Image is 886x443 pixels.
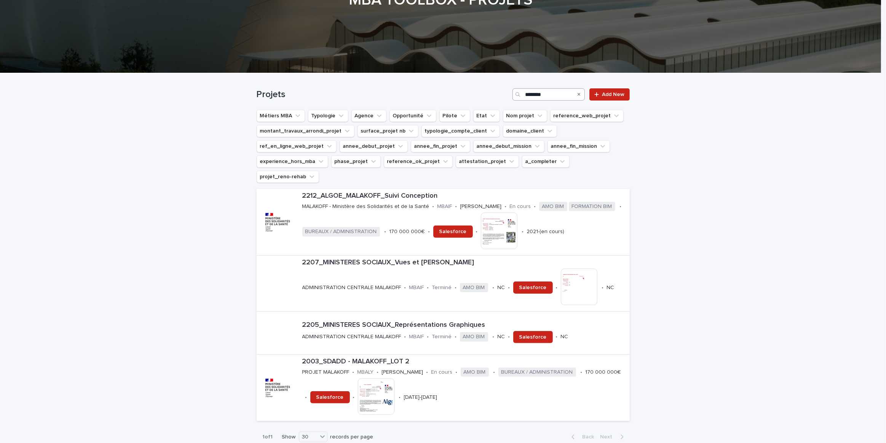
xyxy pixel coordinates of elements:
[302,192,627,200] p: 2212_ALGOE_MALAKOFF_Suivi Conception
[384,155,453,168] button: reference_ok_projet
[522,229,524,235] p: •
[257,312,630,355] a: 2205_MINISTERES SOCIAUX_Représentations GraphiquesADMINISTRATION CENTRALE MALAKOFF•MBAIF•Terminé•...
[302,259,627,267] p: 2207_MINISTERES SOCIAUX_Vues et [PERSON_NAME]
[427,285,429,291] p: •
[461,368,489,377] span: AMO BIM
[455,203,457,210] p: •
[620,203,622,210] p: •
[377,369,379,376] p: •
[257,140,337,152] button: ref_en_ligne_web_projet
[602,92,625,97] span: Add New
[358,369,374,376] p: MBALY
[409,334,424,340] p: MBAIF
[302,321,627,329] p: 2205_MINISTERES SOCIAUX_Représentations Graphiques
[512,88,585,101] input: Search
[519,334,547,340] span: Salesforce
[456,369,458,376] p: •
[302,227,380,237] span: BUREAUX / ADMINISTRATION
[427,334,429,340] p: •
[302,203,429,210] p: MALAKOFF - Ministère des Solidarités et de la Santé
[556,334,558,340] p: •
[503,125,557,137] button: domaine_client
[409,285,424,291] p: MBAIF
[513,331,553,343] a: Salesforce
[353,394,355,401] p: •
[460,332,488,342] span: AMO BIM
[432,285,452,291] p: Terminé
[550,110,624,122] button: reference_web_projet
[316,395,344,400] span: Salesforce
[302,358,627,366] p: 2003_SDADD - MALAKOFF_LOT 2
[510,203,531,210] p: En cours
[330,434,374,440] p: records per page
[600,434,617,440] span: Next
[257,125,354,137] button: montant_travaux_arrondi_projet
[493,334,495,340] p: •
[305,394,307,401] p: •
[257,89,510,100] h1: Projets
[282,434,296,440] p: Show
[404,334,406,340] p: •
[302,369,350,376] p: PROJET MALAKOFF
[385,229,386,235] p: •
[433,203,434,210] p: •
[578,434,594,440] span: Back
[561,334,568,340] p: NC
[460,283,488,293] span: AMO BIM
[589,88,629,101] a: Add New
[581,369,583,376] p: •
[607,285,615,291] p: NC
[432,334,452,340] p: Terminé
[586,369,621,376] p: 170 000 000€
[390,110,436,122] button: Opportunité
[257,189,630,256] a: 2212_ALGOE_MALAKOFF_Suivi ConceptionMALAKOFF - Ministère des Solidarités et de la Santé•MBAIF•[PE...
[498,285,505,291] p: NC
[428,229,430,235] p: •
[257,110,305,122] button: Métiers MBA
[519,285,547,290] span: Salesforce
[455,285,457,291] p: •
[565,433,597,440] button: Back
[534,203,536,210] p: •
[548,140,610,152] button: annee_fin_mission
[602,285,604,291] p: •
[556,285,558,291] p: •
[331,155,381,168] button: phase_projet
[353,369,354,376] p: •
[390,229,425,235] p: 170 000 000€
[399,394,401,401] p: •
[508,285,510,291] p: •
[456,155,519,168] button: attestation_projet
[439,110,470,122] button: Pilote
[310,391,350,403] a: Salesforce
[358,125,418,137] button: surface_projet nb
[513,281,553,294] a: Salesforce
[508,334,510,340] p: •
[404,285,406,291] p: •
[473,140,544,152] button: annee_debut_mission
[539,202,567,211] span: AMO BIM
[257,155,328,168] button: experience_hors_mba
[569,202,615,211] span: FORMATION BIM
[460,203,502,210] p: [PERSON_NAME]
[302,334,401,340] p: ADMINISTRATION CENTRALE MALAKOFF
[411,140,470,152] button: annee_fin_projet
[382,369,423,376] p: [PERSON_NAME]
[503,110,547,122] button: Nom projet
[493,285,495,291] p: •
[340,140,408,152] button: annee_debut_projet
[404,394,437,401] p: [DATE]-[DATE]
[426,369,428,376] p: •
[493,369,495,376] p: •
[476,229,478,235] p: •
[421,125,500,137] button: typologie_compte_client
[302,285,401,291] p: ADMINISTRATION CENTRALE MALAKOFF
[308,110,348,122] button: Typologie
[431,369,453,376] p: En cours
[597,433,630,440] button: Next
[437,203,452,210] p: MBAIF
[257,256,630,312] a: 2207_MINISTERES SOCIAUX_Vues et [PERSON_NAME]ADMINISTRATION CENTRALE MALAKOFF•MBAIF•Terminé•AMO B...
[527,229,565,235] p: 2021-(en cours)
[498,334,505,340] p: NC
